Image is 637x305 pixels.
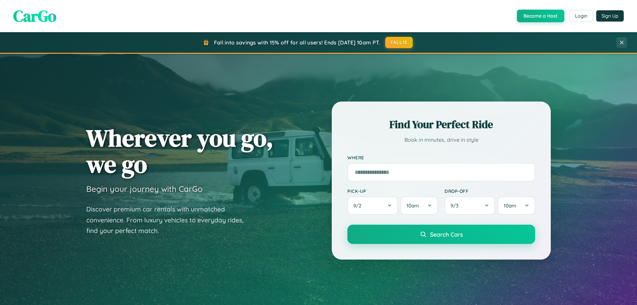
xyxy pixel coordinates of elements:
[569,10,593,22] button: Login
[347,155,535,160] label: Where
[504,202,516,209] span: 10am
[385,37,413,48] button: FALL15
[347,135,535,145] p: Book in minutes, drive in style
[400,196,438,215] button: 10am
[445,188,535,194] label: Drop-off
[596,10,624,22] button: Sign Up
[86,204,252,236] p: Discover premium car rentals with unmatched convenience. From luxury vehicles to everyday rides, ...
[13,5,56,27] span: CarGo
[353,202,365,209] span: 9 / 2
[214,39,380,46] span: Fall into savings with 15% off for all users! Ends [DATE] 10am PT.
[86,125,273,177] h1: Wherever you go, we go
[445,196,495,215] button: 9/3
[430,231,463,238] span: Search Cars
[347,188,438,194] label: Pick-up
[347,196,398,215] button: 9/2
[86,184,203,194] h3: Begin your journey with CarGo
[517,10,564,22] button: Become a Host
[498,196,535,215] button: 10am
[451,202,462,209] span: 9 / 3
[347,117,535,132] h2: Find Your Perfect Ride
[406,202,419,209] span: 10am
[347,225,535,244] button: Search Cars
